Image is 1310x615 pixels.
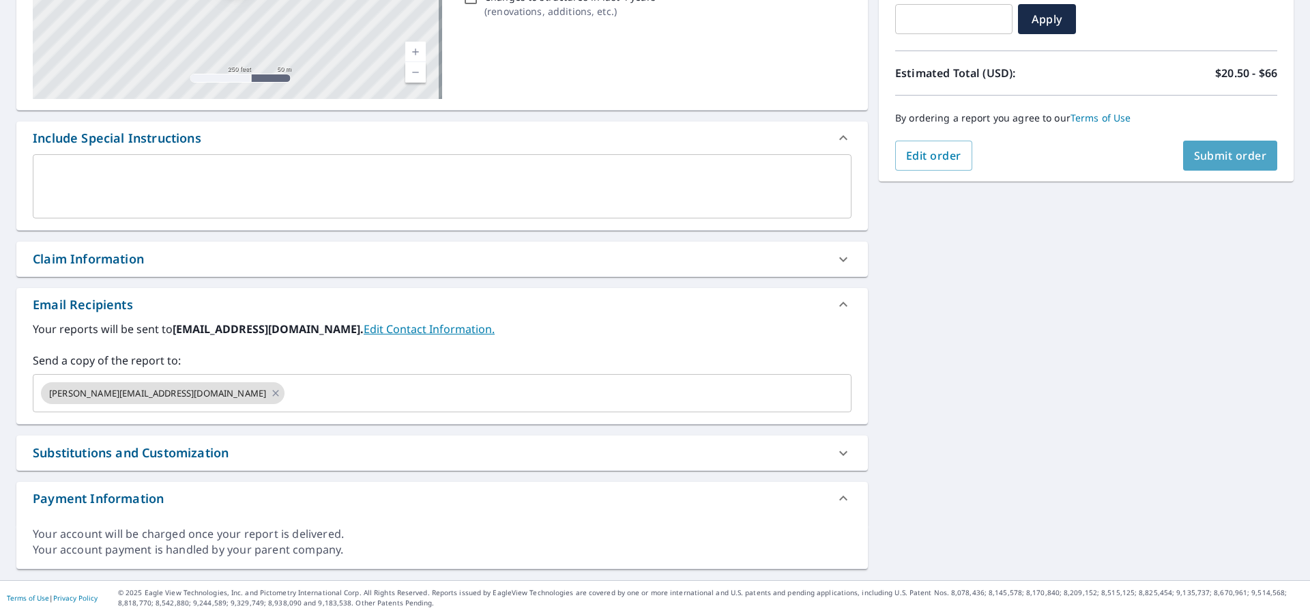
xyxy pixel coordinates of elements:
div: Payment Information [16,482,868,515]
a: EditContactInfo [364,321,495,337]
div: Claim Information [16,242,868,276]
div: Email Recipients [16,288,868,321]
p: ( renovations, additions, etc. ) [484,4,656,18]
div: Substitutions and Customization [16,435,868,470]
span: [PERSON_NAME][EMAIL_ADDRESS][DOMAIN_NAME] [41,387,274,400]
a: Terms of Use [1071,111,1131,124]
div: Your account payment is handled by your parent company. [33,542,851,558]
p: By ordering a report you agree to our [895,112,1277,124]
b: [EMAIL_ADDRESS][DOMAIN_NAME]. [173,321,364,337]
a: Current Level 17, Zoom Out [405,62,426,83]
a: Privacy Policy [53,593,98,603]
a: Terms of Use [7,593,49,603]
button: Apply [1018,4,1076,34]
div: Substitutions and Customization [33,444,229,462]
div: Payment Information [33,489,164,508]
p: | [7,594,98,602]
div: Include Special Instructions [16,121,868,154]
a: Current Level 17, Zoom In [405,42,426,62]
label: Send a copy of the report to: [33,352,851,369]
span: Apply [1029,12,1065,27]
button: Edit order [895,141,972,171]
span: Submit order [1194,148,1267,163]
span: Edit order [906,148,961,163]
div: Your account will be charged once your report is delivered. [33,526,851,542]
div: Include Special Instructions [33,129,201,147]
div: [PERSON_NAME][EMAIL_ADDRESS][DOMAIN_NAME] [41,382,285,404]
div: Email Recipients [33,296,133,314]
div: Claim Information [33,250,144,268]
p: Estimated Total (USD): [895,65,1086,81]
p: © 2025 Eagle View Technologies, Inc. and Pictometry International Corp. All Rights Reserved. Repo... [118,588,1303,608]
p: $20.50 - $66 [1215,65,1277,81]
button: Submit order [1183,141,1278,171]
label: Your reports will be sent to [33,321,851,337]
